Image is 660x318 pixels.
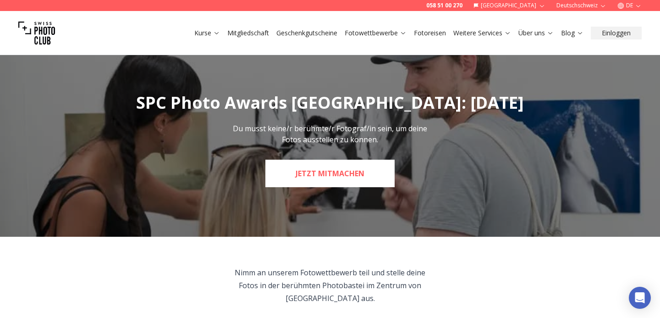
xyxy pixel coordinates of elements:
button: Kurse [191,27,224,39]
button: Über uns [515,27,557,39]
a: Weitere Services [453,28,511,38]
a: Mitgliedschaft [227,28,269,38]
button: Geschenkgutscheine [273,27,341,39]
button: Blog [557,27,587,39]
button: Weitere Services [450,27,515,39]
a: Kurse [194,28,220,38]
button: Mitgliedschaft [224,27,273,39]
p: Nimm an unserem Fotowettbewerb teil und stelle deine Fotos in der berühmten Photobastei im Zentru... [225,266,435,305]
img: Swiss photo club [18,15,55,51]
a: Über uns [518,28,554,38]
button: Fotoreisen [410,27,450,39]
a: Fotoreisen [414,28,446,38]
button: Einloggen [591,27,642,39]
a: Blog [561,28,583,38]
a: 058 51 00 270 [426,2,462,9]
button: Fotowettbewerbe [341,27,410,39]
p: Du musst keine/r berühmte/r Fotograf/in sein, um deine Fotos ausstellen zu können. [227,123,433,145]
a: Fotowettbewerbe [345,28,407,38]
a: JETZT MITMACHEN [265,160,395,187]
div: Open Intercom Messenger [629,287,651,309]
a: Geschenkgutscheine [276,28,337,38]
